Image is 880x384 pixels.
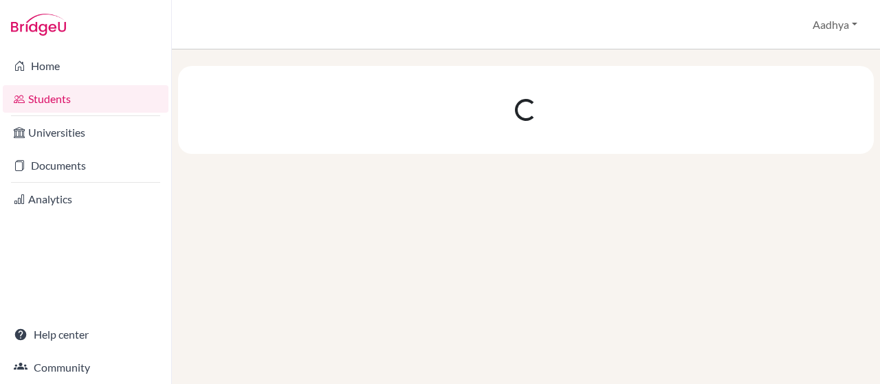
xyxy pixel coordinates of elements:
a: Analytics [3,185,168,213]
a: Students [3,85,168,113]
a: Documents [3,152,168,179]
a: Universities [3,119,168,146]
a: Help center [3,321,168,348]
a: Community [3,354,168,381]
img: Bridge-U [11,14,66,36]
a: Home [3,52,168,80]
button: Aadhya [806,12,863,38]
